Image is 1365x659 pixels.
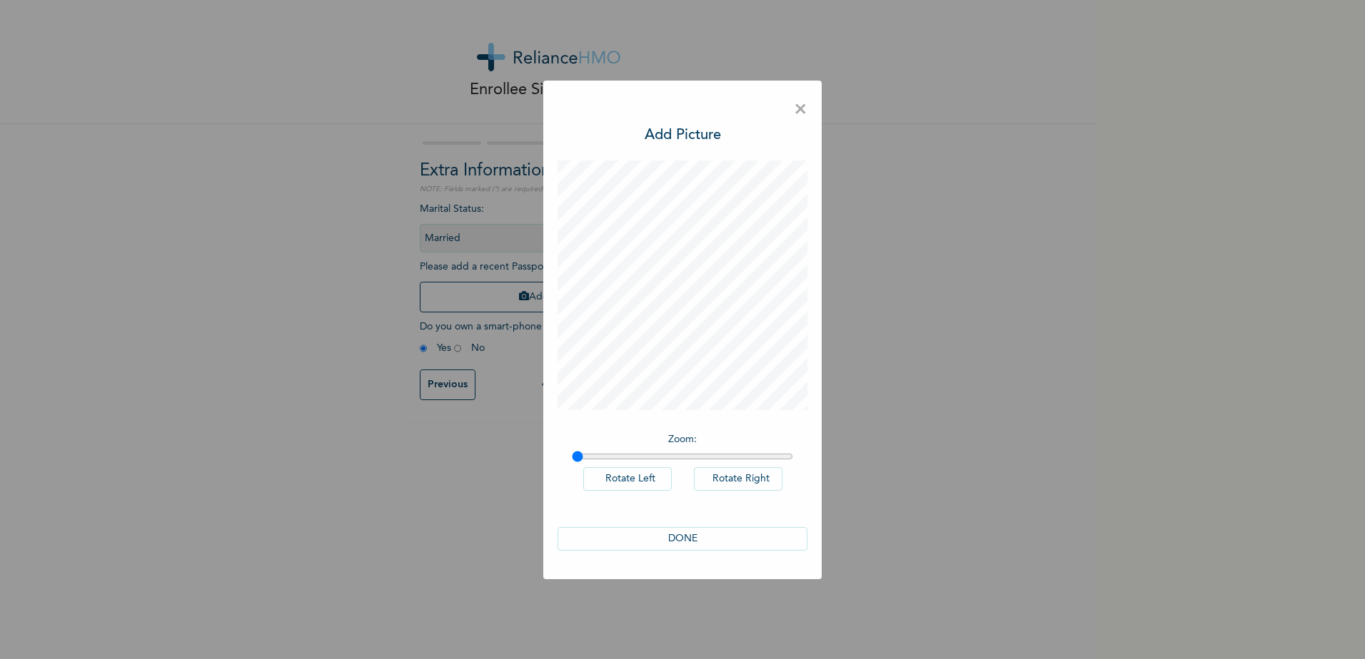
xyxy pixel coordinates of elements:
[420,262,677,320] span: Please add a recent Passport Photograph
[558,527,807,551] button: DONE
[572,432,793,447] p: Zoom :
[583,467,672,491] button: Rotate Left
[794,95,807,125] span: ×
[694,467,782,491] button: Rotate Right
[645,125,721,146] h3: Add Picture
